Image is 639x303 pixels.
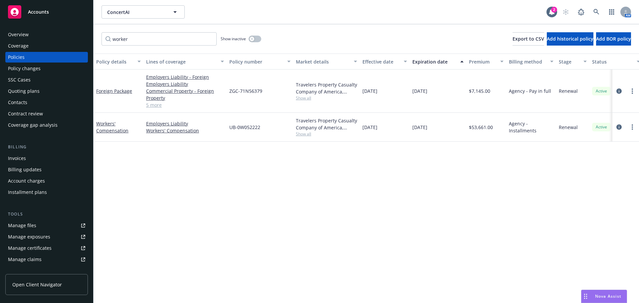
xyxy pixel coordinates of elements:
[8,153,26,164] div: Invoices
[8,176,45,186] div: Account charges
[107,9,165,16] span: ConcertAI
[5,144,88,150] div: Billing
[628,123,636,131] a: more
[296,95,357,101] span: Show all
[5,176,88,186] a: Account charges
[146,127,224,134] a: Workers' Compensation
[5,52,88,63] a: Policies
[102,32,217,46] input: Filter by keyword...
[8,29,29,40] div: Overview
[469,87,490,94] span: $7,145.00
[8,41,29,51] div: Coverage
[360,54,410,70] button: Effective date
[8,63,41,74] div: Policy changes
[595,124,608,130] span: Active
[146,101,224,108] a: 5 more
[229,58,283,65] div: Policy number
[559,124,578,131] span: Renewal
[12,281,62,288] span: Open Client Navigator
[595,88,608,94] span: Active
[293,54,360,70] button: Market details
[221,36,246,42] span: Show inactive
[362,124,377,131] span: [DATE]
[8,97,27,108] div: Contacts
[412,87,427,94] span: [DATE]
[8,265,39,276] div: Manage BORs
[615,87,623,95] a: circleInformation
[5,211,88,218] div: Tools
[102,5,185,19] button: ConcertAI
[8,75,31,85] div: SSC Cases
[5,3,88,21] a: Accounts
[8,86,40,96] div: Quoting plans
[5,254,88,265] a: Manage claims
[5,153,88,164] a: Invoices
[559,58,579,65] div: Stage
[513,36,544,42] span: Export to CSV
[595,293,621,299] span: Nova Assist
[8,120,58,130] div: Coverage gap analysis
[581,290,627,303] button: Nova Assist
[5,63,88,74] a: Policy changes
[296,131,357,137] span: Show all
[5,187,88,198] a: Installment plans
[592,58,633,65] div: Status
[296,58,350,65] div: Market details
[146,74,224,87] a: Employers Liability - Foreign Employers Liability
[362,87,377,94] span: [DATE]
[96,120,128,134] a: Workers' Compensation
[8,243,52,253] div: Manage certificates
[559,87,578,94] span: Renewal
[8,164,42,175] div: Billing updates
[574,5,588,19] a: Report a Bug
[596,32,631,46] button: Add BOR policy
[8,220,36,231] div: Manage files
[8,187,47,198] div: Installment plans
[559,5,572,19] a: Start snowing
[5,120,88,130] a: Coverage gap analysis
[506,54,556,70] button: Billing method
[412,124,427,131] span: [DATE]
[469,58,496,65] div: Premium
[94,54,143,70] button: Policy details
[296,81,357,95] div: Travelers Property Casualty Company of America, Travelers Insurance
[8,254,42,265] div: Manage claims
[296,117,357,131] div: Travelers Property Casualty Company of America, Travelers Insurance
[5,41,88,51] a: Coverage
[96,58,133,65] div: Policy details
[590,5,603,19] a: Search
[509,58,546,65] div: Billing method
[466,54,506,70] button: Premium
[551,7,557,13] div: 2
[28,9,49,15] span: Accounts
[412,58,456,65] div: Expiration date
[5,108,88,119] a: Contract review
[146,120,224,127] a: Employers Liability
[146,87,224,101] a: Commercial Property - Foreign Property
[5,164,88,175] a: Billing updates
[509,87,551,94] span: Agency - Pay in full
[227,54,293,70] button: Policy number
[628,87,636,95] a: more
[143,54,227,70] button: Lines of coverage
[362,58,400,65] div: Effective date
[5,231,88,242] span: Manage exposures
[509,120,553,134] span: Agency - Installments
[513,32,544,46] button: Export to CSV
[96,88,132,94] a: Foreign Package
[229,124,260,131] span: UB-0W052222
[8,52,25,63] div: Policies
[596,36,631,42] span: Add BOR policy
[8,231,50,242] div: Manage exposures
[146,58,217,65] div: Lines of coverage
[5,75,88,85] a: SSC Cases
[5,265,88,276] a: Manage BORs
[5,86,88,96] a: Quoting plans
[5,243,88,253] a: Manage certificates
[5,220,88,231] a: Manage files
[581,290,590,303] div: Drag to move
[556,54,589,70] button: Stage
[229,87,262,94] span: ZGC-71N56379
[605,5,618,19] a: Switch app
[8,108,43,119] div: Contract review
